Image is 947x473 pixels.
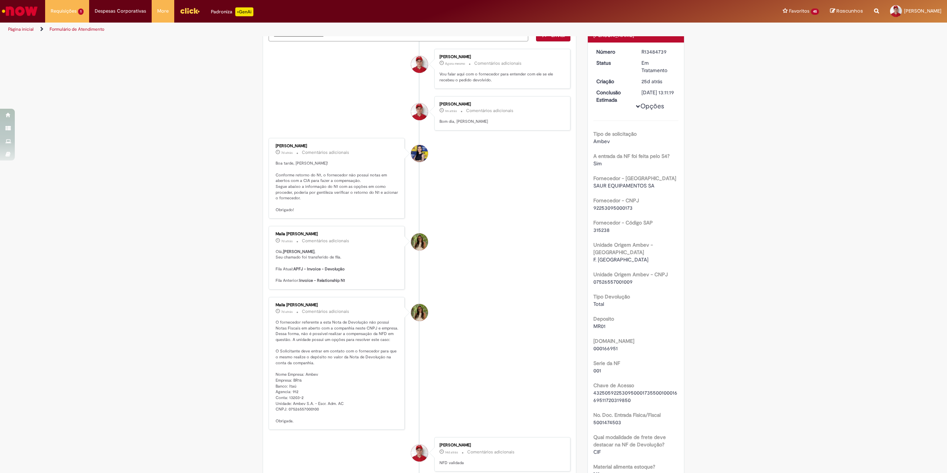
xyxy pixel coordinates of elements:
[593,278,633,285] span: 07526557001009
[283,249,314,254] b: [PERSON_NAME]
[439,55,563,59] div: [PERSON_NAME]
[830,8,863,15] a: Rascunhos
[641,59,676,74] div: Em Tratamento
[95,7,146,15] span: Despesas Corporativas
[8,26,34,32] a: Página inicial
[276,303,399,307] div: Maila [PERSON_NAME]
[474,60,522,67] small: Comentários adicionais
[593,323,606,330] span: MR01
[276,320,399,424] p: O fornecedor referente a esta Nota de Devolução não possui Notas Fiscais em aberto com a companhi...
[811,9,819,15] span: 45
[445,109,457,113] span: 1m atrás
[211,7,253,16] div: Padroniza
[276,144,399,148] div: [PERSON_NAME]
[551,32,566,38] span: Enviar
[281,151,293,155] span: 7d atrás
[50,26,104,32] a: Formulário de Atendimento
[411,56,428,73] div: Bruno Roberto Alves Borges
[591,89,636,104] dt: Conclusão Estimada
[411,233,428,250] div: Maila Melissa De Oliveira
[593,389,677,403] span: 43250592253095000173550010001669511720319850
[789,7,809,15] span: Favoritos
[593,197,639,204] b: Fornecedor - CNPJ
[593,412,661,418] b: No. Doc. Entrada Fisica/Fiscal
[904,8,941,14] span: [PERSON_NAME]
[641,78,662,85] time: 05/09/2025 12:59:34
[593,301,604,307] span: Total
[641,89,676,96] div: [DATE] 13:11:19
[836,7,863,14] span: Rascunhos
[439,443,563,447] div: [PERSON_NAME]
[593,256,648,263] span: F. [GEOGRAPHIC_DATA]
[591,48,636,55] dt: Número
[439,102,563,107] div: [PERSON_NAME]
[445,450,458,455] time: 17/09/2025 07:58:51
[593,463,655,470] b: Material alimenta estoque?
[235,7,253,16] p: +GenAi
[593,182,654,189] span: SAUR EQUIPAMENTOS SA
[467,449,515,455] small: Comentários adicionais
[411,103,428,120] div: Bruno Roberto Alves Borges
[593,175,676,182] b: Fornecedor - [GEOGRAPHIC_DATA]
[302,238,349,244] small: Comentários adicionais
[1,4,39,18] img: ServiceNow
[411,304,428,321] div: Maila Melissa De Oliveira
[593,153,670,159] b: A entrada da NF foi feita pelo S4?
[591,78,636,85] dt: Criação
[593,241,653,256] b: Unidade Origem Ambev - [GEOGRAPHIC_DATA]
[593,315,614,322] b: Deposito
[641,78,662,85] span: 25d atrás
[593,138,610,145] span: Ambev
[6,23,626,36] ul: Trilhas de página
[445,61,465,66] span: Agora mesmo
[593,382,634,389] b: Chave de Acesso
[276,232,399,236] div: Maila [PERSON_NAME]
[593,160,602,167] span: Sim
[593,419,621,426] span: 5001474503
[276,249,399,284] p: Olá, , Seu chamado foi transferido de fila. Fila Atual: Fila Anterior:
[439,119,563,125] p: Bom dia, [PERSON_NAME]
[411,445,428,462] div: Bruno Roberto Alves Borges
[439,460,563,466] p: NFD validada
[51,7,77,15] span: Requisições
[180,5,200,16] img: click_logo_yellow_360x200.png
[445,450,458,455] span: 14d atrás
[641,48,676,55] div: R13484739
[641,78,676,85] div: 05/09/2025 12:59:34
[445,61,465,66] time: 30/09/2025 11:42:17
[593,449,601,455] span: CIF
[593,293,630,300] b: Tipo Devolução
[593,360,620,366] b: Serie da NF
[299,278,345,283] b: Invoice - Relationship N1
[466,108,513,114] small: Comentários adicionais
[281,239,293,243] time: 23/09/2025 15:12:23
[293,266,345,272] b: APFJ - Invoice - Devolução
[593,219,653,226] b: Fornecedor - Código SAP
[157,7,169,15] span: More
[593,131,637,137] b: Tipo de solicitação
[302,149,349,156] small: Comentários adicionais
[445,109,457,113] time: 30/09/2025 11:41:34
[281,239,293,243] span: 7d atrás
[411,145,428,162] div: Melissa Paduani
[593,271,668,278] b: Unidade Origem Ambev - CNPJ
[593,345,618,352] span: 000166951
[593,227,610,233] span: 315238
[593,338,634,344] b: [DOMAIN_NAME]
[591,59,636,67] dt: Status
[439,71,563,83] p: Vou falar aqui com o fornecedor para entender com ele se ele recebeu o pedido devolvido.
[281,310,293,314] span: 7d atrás
[593,434,666,448] b: Qual modalidade de frete deve destacar na NF de Devolução?
[302,308,349,315] small: Comentários adicionais
[281,151,293,155] time: 23/09/2025 15:42:30
[276,161,399,213] p: Boa tarde, [PERSON_NAME]! Conforme retorno do N1, o fornecedor não possui notas em abertos com a ...
[78,9,84,15] span: 1
[593,367,601,374] span: 001
[593,205,633,211] span: 92253095000173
